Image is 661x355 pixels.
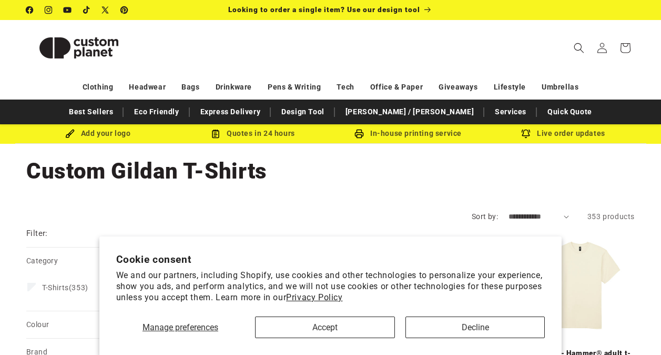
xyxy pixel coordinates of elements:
[354,129,364,139] img: In-house printing
[567,36,591,60] summary: Search
[129,103,184,121] a: Eco Friendly
[542,103,597,121] a: Quick Quote
[64,103,118,121] a: Best Sellers
[211,129,220,139] img: Order Updates Icon
[26,257,58,265] span: Category
[276,103,330,121] a: Design Tool
[42,283,69,292] span: T-Shirts
[486,127,641,140] div: Live order updates
[83,78,114,96] a: Clothing
[494,78,526,96] a: Lifestyle
[26,228,48,240] h2: Filter:
[405,317,545,338] button: Decline
[216,78,252,96] a: Drinkware
[337,78,354,96] a: Tech
[195,103,266,121] a: Express Delivery
[331,127,486,140] div: In-house printing service
[587,212,635,221] span: 353 products
[228,5,420,14] span: Looking to order a single item? Use our design tool
[42,283,88,292] span: (353)
[542,78,578,96] a: Umbrellas
[26,311,163,338] summary: Colour (0 selected)
[472,212,498,221] label: Sort by:
[340,103,479,121] a: [PERSON_NAME] / [PERSON_NAME]
[490,103,532,121] a: Services
[26,24,131,72] img: Custom Planet
[26,157,635,185] h1: Custom Gildan T-Shirts
[26,320,49,329] span: Colour
[21,127,176,140] div: Add your logo
[23,20,136,75] a: Custom Planet
[116,270,545,303] p: We and our partners, including Shopify, use cookies and other technologies to personalize your ex...
[255,317,395,338] button: Accept
[26,248,163,274] summary: Category (0 selected)
[116,253,545,265] h2: Cookie consent
[370,78,423,96] a: Office & Paper
[181,78,199,96] a: Bags
[176,127,331,140] div: Quotes in 24 hours
[129,78,166,96] a: Headwear
[143,322,218,332] span: Manage preferences
[116,317,245,338] button: Manage preferences
[65,129,75,139] img: Brush Icon
[521,129,531,139] img: Order updates
[286,292,342,302] a: Privacy Policy
[439,78,477,96] a: Giveaways
[268,78,321,96] a: Pens & Writing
